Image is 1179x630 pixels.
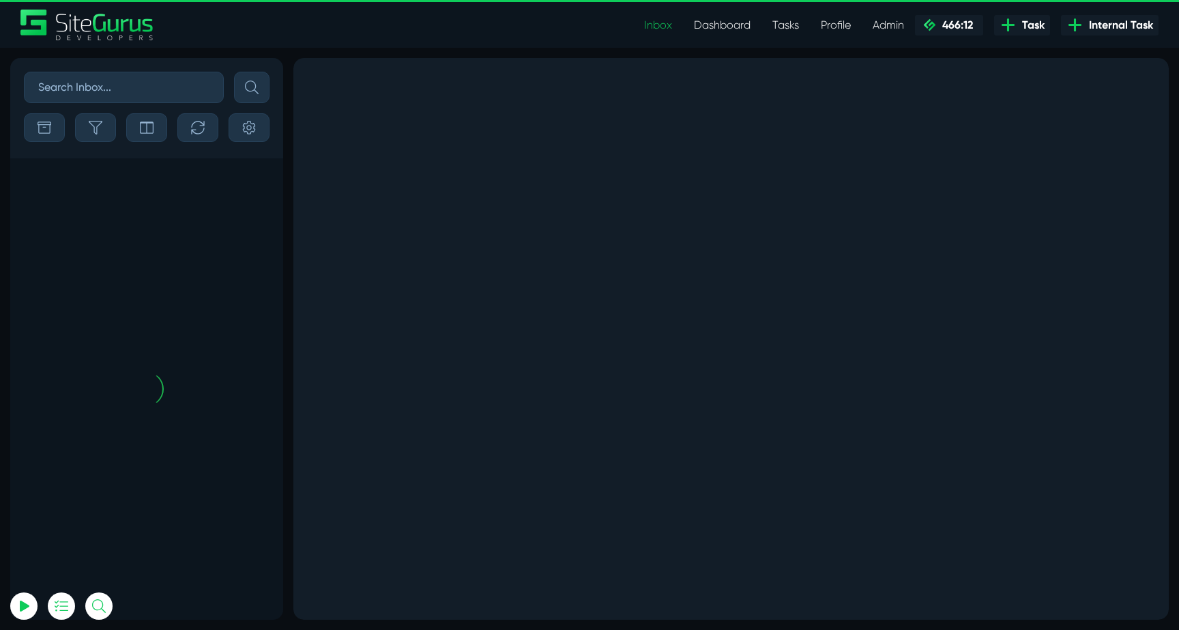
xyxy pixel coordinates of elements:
a: Internal Task [1061,15,1159,35]
span: Task [1017,17,1045,33]
a: Admin [862,12,915,39]
input: Search Inbox... [24,72,224,103]
a: 466:12 [915,15,983,35]
a: Profile [810,12,862,39]
a: Dashboard [683,12,761,39]
a: SiteGurus [20,10,154,40]
span: 466:12 [937,18,973,31]
a: Task [994,15,1050,35]
a: Inbox [633,12,683,39]
img: Sitegurus Logo [20,10,154,40]
a: Tasks [761,12,810,39]
span: Internal Task [1083,17,1153,33]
